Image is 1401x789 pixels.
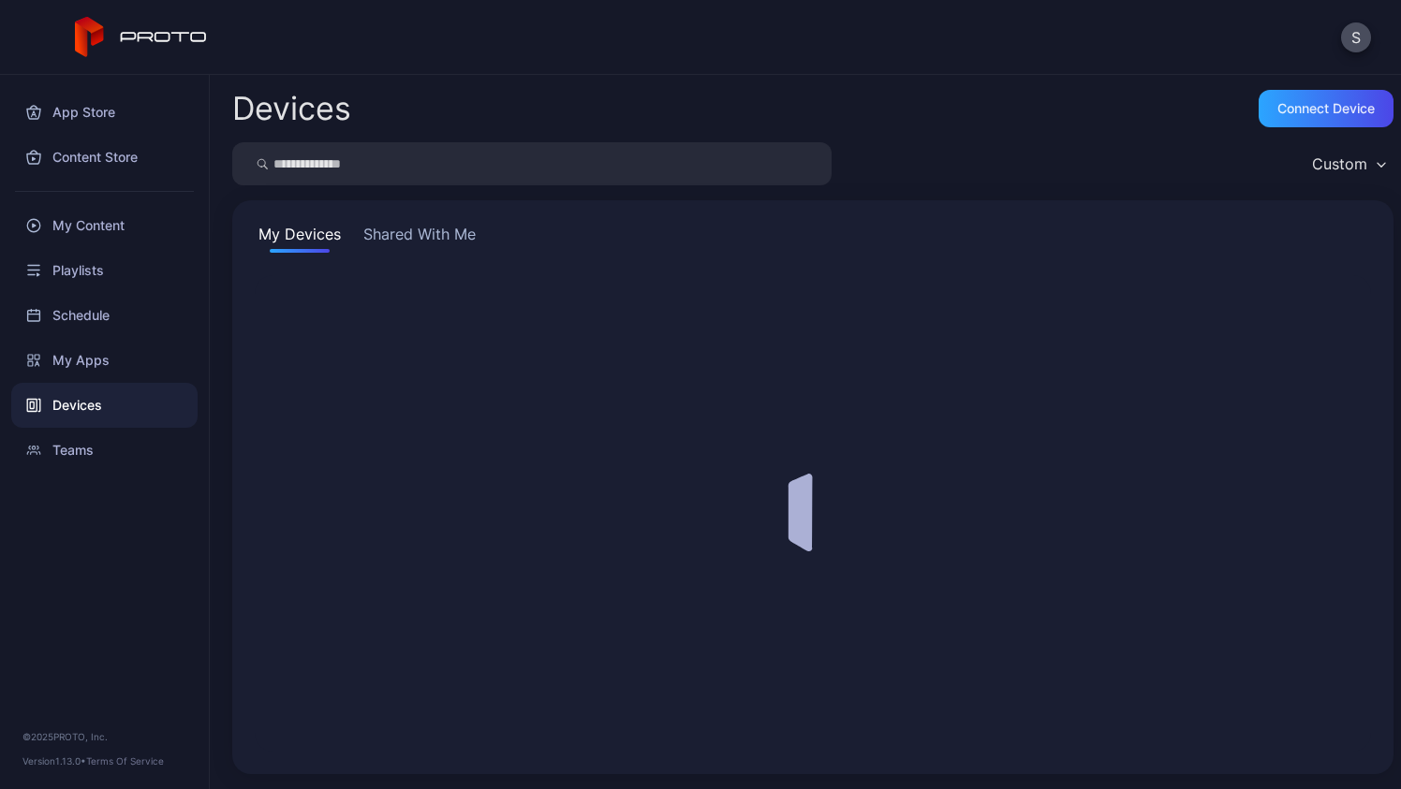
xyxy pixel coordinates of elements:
[1259,90,1394,127] button: Connect device
[1277,101,1375,116] div: Connect device
[11,428,198,473] a: Teams
[255,223,345,253] button: My Devices
[11,383,198,428] a: Devices
[11,90,198,135] a: App Store
[360,223,479,253] button: Shared With Me
[11,338,198,383] a: My Apps
[1341,22,1371,52] button: S
[11,203,198,248] a: My Content
[86,755,164,767] a: Terms Of Service
[232,92,351,125] h2: Devices
[1312,154,1367,173] div: Custom
[11,293,198,338] a: Schedule
[22,729,186,744] div: © 2025 PROTO, Inc.
[22,755,86,767] span: Version 1.13.0 •
[11,135,198,180] a: Content Store
[11,248,198,293] a: Playlists
[1303,142,1394,185] button: Custom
